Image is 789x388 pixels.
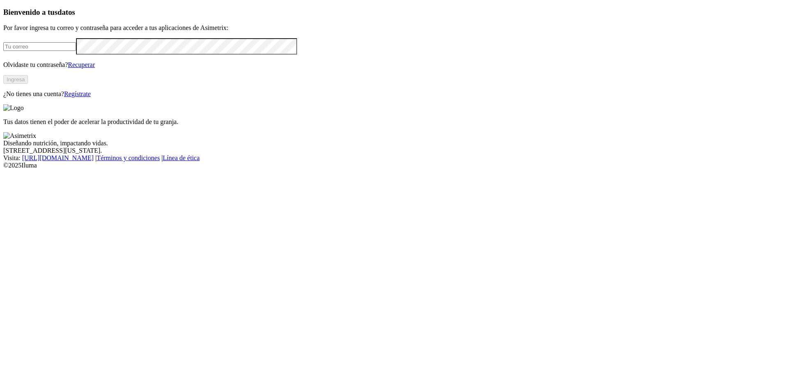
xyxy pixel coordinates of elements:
[3,75,28,84] button: Ingresa
[3,8,786,17] h3: Bienvenido a tus
[3,154,786,162] div: Visita : | |
[3,140,786,147] div: Diseñando nutrición, impactando vidas.
[22,154,94,161] a: [URL][DOMAIN_NAME]
[3,24,786,32] p: Por favor ingresa tu correo y contraseña para acceder a tus aplicaciones de Asimetrix:
[3,147,786,154] div: [STREET_ADDRESS][US_STATE].
[68,61,95,68] a: Recuperar
[3,104,24,112] img: Logo
[97,154,160,161] a: Términos y condiciones
[3,61,786,69] p: Olvidaste tu contraseña?
[163,154,200,161] a: Línea de ética
[3,42,76,51] input: Tu correo
[3,90,786,98] p: ¿No tienes una cuenta?
[64,90,91,97] a: Regístrate
[58,8,75,16] span: datos
[3,118,786,126] p: Tus datos tienen el poder de acelerar la productividad de tu granja.
[3,162,786,169] div: © 2025 Iluma
[3,132,36,140] img: Asimetrix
